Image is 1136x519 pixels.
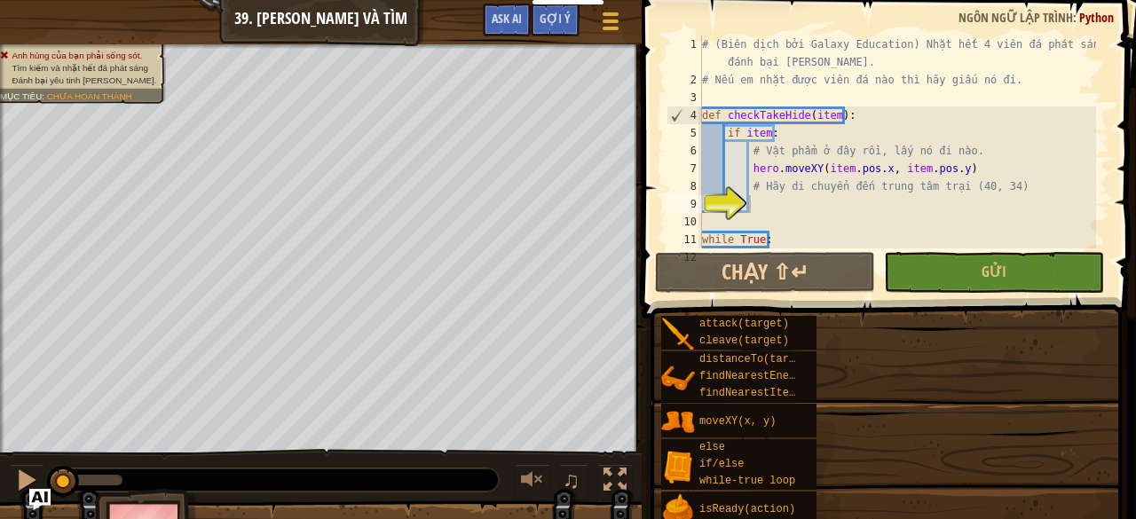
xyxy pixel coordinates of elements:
span: if/else [699,458,744,470]
span: Đánh bại yêu tinh [PERSON_NAME]. [12,75,156,85]
button: ♫ [559,464,589,500]
button: Hiện game menu [588,4,633,45]
button: Chạy ⇧↵ [655,252,875,293]
span: Ask AI [492,10,522,27]
button: Ask AI [29,489,51,510]
div: 1 [667,35,702,71]
button: Ctrl + P: Pause [9,464,44,500]
span: Ngôn ngữ lập trình [958,9,1073,26]
span: : [1073,9,1079,26]
span: Gửi [982,262,1006,281]
span: attack(target) [699,318,789,330]
span: findNearestEnemy() [699,370,815,382]
span: ♫ [563,467,580,493]
span: else [699,441,725,453]
span: : [42,91,46,101]
span: while-true loop [699,475,795,487]
span: Anh hùng của bạn phải sống sót. [12,51,142,60]
div: 2 [667,71,702,89]
div: 3 [667,89,702,106]
div: 5 [667,124,702,142]
button: Gửi [884,252,1104,293]
span: findNearestItem() [699,387,808,399]
div: 9 [667,195,702,213]
button: Tùy chỉnh âm lượng [515,464,550,500]
img: portrait.png [661,362,695,396]
div: 8 [667,177,702,195]
div: 10 [667,213,702,231]
span: Python [1079,9,1114,26]
button: Ask AI [483,4,531,36]
span: distanceTo(target) [699,353,815,366]
div: 4 [667,106,702,124]
span: isReady(action) [699,503,795,515]
button: Bật tắt chế độ toàn màn hình [597,464,633,500]
span: Chưa hoàn thành [47,91,132,101]
span: cleave(target) [699,334,789,347]
div: 11 [667,231,702,248]
div: 12 [667,248,702,266]
span: Gợi ý [540,10,571,27]
div: 7 [667,160,702,177]
div: 6 [667,142,702,160]
span: moveXY(x, y) [699,415,776,428]
span: Tìm kiếm và nhặt hết đá phát sáng [12,63,147,73]
img: portrait.png [661,405,695,439]
img: portrait.png [661,450,695,484]
img: portrait.png [661,318,695,351]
